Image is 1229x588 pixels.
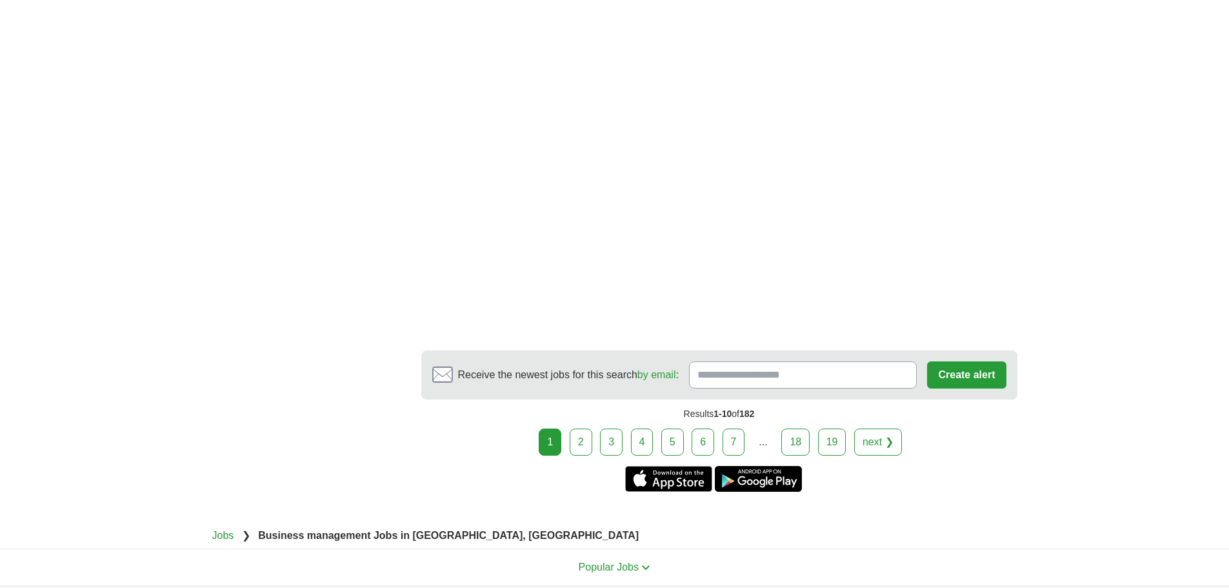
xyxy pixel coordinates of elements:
div: 1 [539,429,561,456]
div: ... [750,429,776,455]
button: Create alert [927,361,1006,389]
a: 2 [570,429,592,456]
span: ❯ [242,530,250,541]
a: 4 [631,429,654,456]
a: 19 [818,429,846,456]
span: Receive the newest jobs for this search : [458,367,679,383]
div: Results of [421,400,1017,429]
strong: Business management Jobs in [GEOGRAPHIC_DATA], [GEOGRAPHIC_DATA] [258,530,639,541]
a: 18 [781,429,810,456]
a: by email [637,369,676,380]
a: Get the Android app [715,466,802,492]
a: 7 [723,429,745,456]
span: Popular Jobs [579,562,639,573]
span: 1-10 [714,409,732,419]
a: next ❯ [854,429,902,456]
a: 3 [600,429,623,456]
a: 5 [661,429,684,456]
a: Jobs [212,530,234,541]
img: toggle icon [641,565,650,571]
a: 6 [692,429,714,456]
span: 182 [739,409,754,419]
a: Get the iPhone app [625,466,712,492]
